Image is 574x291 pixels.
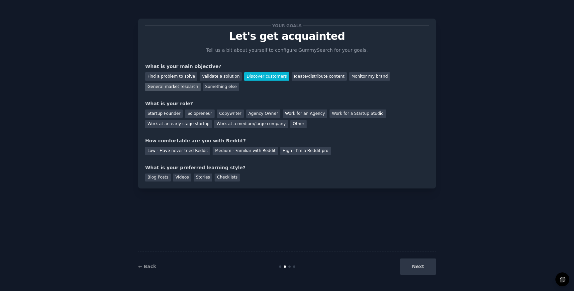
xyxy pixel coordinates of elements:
[203,83,239,91] div: Something else
[271,22,303,29] span: Your goals
[145,100,429,107] div: What is your role?
[280,147,331,155] div: High - I'm a Reddit pro
[138,264,156,269] a: ← Back
[145,147,210,155] div: Low - Have never tried Reddit
[145,72,197,81] div: Find a problem to solve
[246,109,280,118] div: Agency Owner
[213,147,278,155] div: Medium - Familiar with Reddit
[203,47,371,54] p: Tell us a bit about yourself to configure GummySearch for your goals.
[330,109,386,118] div: Work for a Startup Studio
[292,72,347,81] div: Ideate/distribute content
[145,63,429,70] div: What is your main objective?
[145,137,429,144] div: How comfortable are you with Reddit?
[145,109,183,118] div: Startup Founder
[283,109,327,118] div: Work for an Agency
[145,31,429,42] p: Let's get acquainted
[215,174,240,182] div: Checklists
[173,174,191,182] div: Videos
[194,174,212,182] div: Stories
[349,72,390,81] div: Monitor my brand
[214,120,288,128] div: Work at a medium/large company
[185,109,214,118] div: Solopreneur
[145,83,201,91] div: General market research
[200,72,242,81] div: Validate a solution
[217,109,244,118] div: Copywriter
[290,120,307,128] div: Other
[244,72,289,81] div: Discover customers
[145,164,429,171] div: What is your preferred learning style?
[145,174,171,182] div: Blog Posts
[145,120,212,128] div: Work at an early stage startup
